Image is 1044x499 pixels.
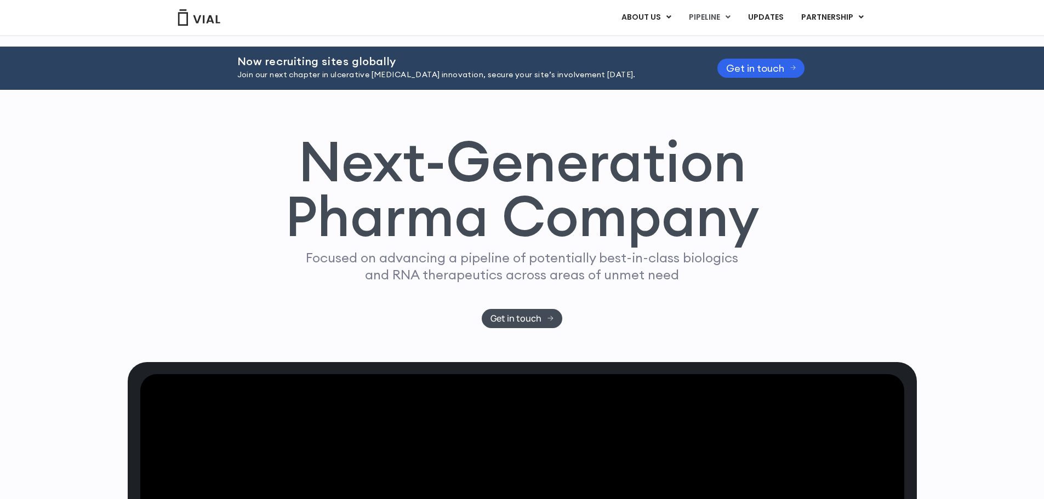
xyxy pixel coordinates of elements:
[726,64,784,72] span: Get in touch
[177,9,221,26] img: Vial Logo
[792,8,872,27] a: PARTNERSHIPMenu Toggle
[680,8,739,27] a: PIPELINEMenu Toggle
[237,55,690,67] h2: Now recruiting sites globally
[482,309,562,328] a: Get in touch
[613,8,680,27] a: ABOUT USMenu Toggle
[285,134,760,244] h1: Next-Generation Pharma Company
[301,249,743,283] p: Focused on advancing a pipeline of potentially best-in-class biologics and RNA therapeutics acros...
[717,59,805,78] a: Get in touch
[237,69,690,81] p: Join our next chapter in ulcerative [MEDICAL_DATA] innovation, secure your site’s involvement [DA...
[490,314,541,323] span: Get in touch
[739,8,792,27] a: UPDATES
